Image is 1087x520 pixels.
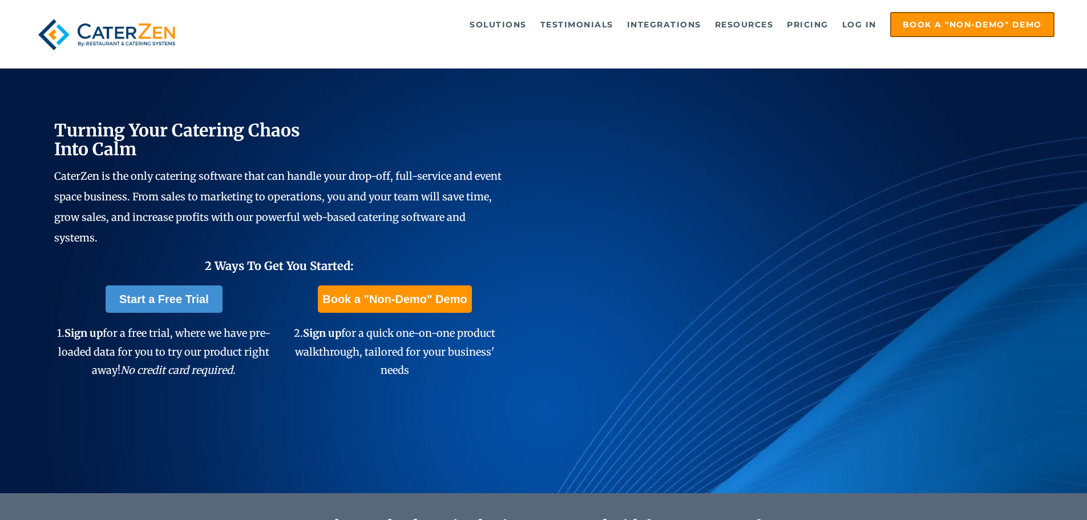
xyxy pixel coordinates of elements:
div: Navigation Menu [207,12,1054,37]
span: 2 Ways To Get You Started: [205,259,354,273]
span: Sign up [64,326,103,340]
img: caterzen [33,12,181,57]
em: No credit card required. [120,364,236,377]
a: Resources [709,13,779,36]
a: Pricing [781,13,834,36]
span: CaterZen is the only catering software that can handle your drop-off, full-service and event spac... [54,170,502,244]
span: 1. for a free trial, where we have pre-loaded data for you to try our product right away! [57,326,270,377]
a: Testimonials [535,13,619,36]
a: Log in [837,13,882,36]
span: Sign up [303,326,341,340]
iframe: Help widget launcher [985,475,1074,507]
a: Integrations [621,13,707,36]
a: Solutions [464,13,532,36]
a: Book a "Non-Demo" Demo [318,285,471,313]
span: Turning Your Catering Chaos Into Calm [54,119,300,160]
span: 2. for a quick one-on-one product walkthrough, tailored for your business' needs [294,326,495,377]
a: Start a Free Trial [106,285,223,313]
a: Book a "Non-Demo" Demo [890,12,1054,37]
